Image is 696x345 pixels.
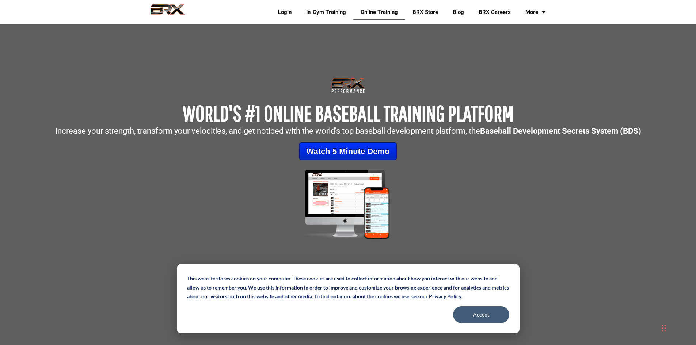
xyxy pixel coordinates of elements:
[177,264,520,333] div: Cookie banner
[445,4,471,20] a: Blog
[183,100,514,126] span: WORLD'S #1 ONLINE BASEBALL TRAINING PLATFORM
[265,4,553,20] div: Navigation Menu
[662,317,666,339] div: Drag
[4,127,692,135] p: Increase your strength, transform your velocities, and get noticed with the world's top baseball ...
[290,168,406,241] img: Mockup-2-large
[480,126,641,135] strong: Baseball Development Secrets System (BDS)
[299,142,397,160] a: Watch 5 Minute Demo
[471,4,518,20] a: BRX Careers
[330,77,366,95] img: Transparent-Black-BRX-Logo-White-Performance
[353,4,405,20] a: Online Training
[453,306,509,323] button: Accept
[592,266,696,345] iframe: Chat Widget
[299,4,353,20] a: In-Gym Training
[144,4,191,20] img: BRX Performance
[271,4,299,20] a: Login
[518,4,553,20] a: More
[405,4,445,20] a: BRX Store
[187,274,509,301] p: This website stores cookies on your computer. These cookies are used to collect information about...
